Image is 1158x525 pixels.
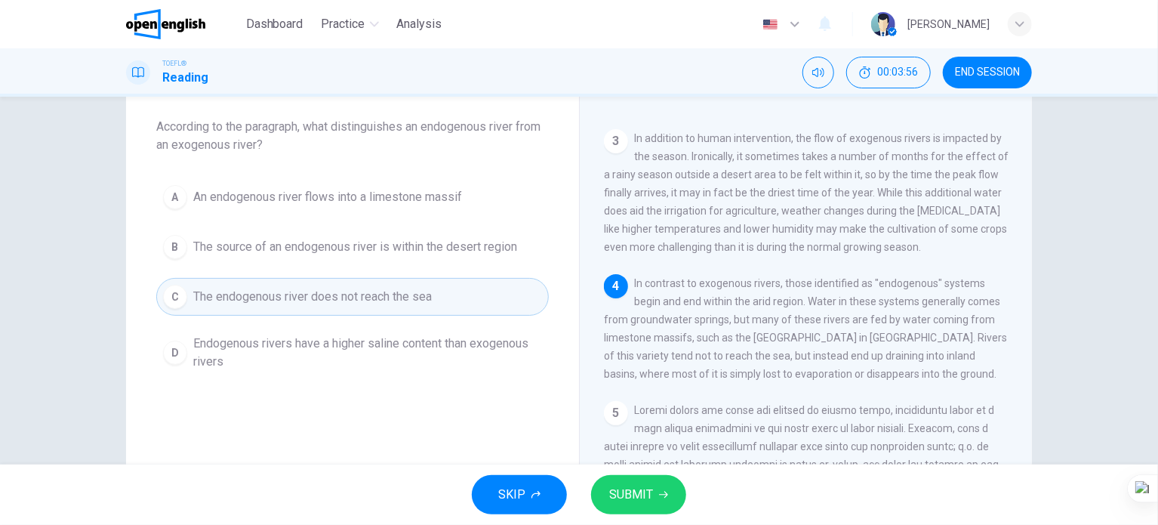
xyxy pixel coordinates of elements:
span: An endogenous river flows into a limestone massif [193,188,462,206]
span: In addition to human intervention, the flow of exogenous rivers is impacted by the season. Ironic... [604,132,1009,253]
span: SKIP [498,484,525,505]
button: Analysis [391,11,448,38]
button: Practice [316,11,385,38]
div: C [163,285,187,309]
button: END SESSION [943,57,1032,88]
button: Dashboard [240,11,310,38]
img: en [761,19,780,30]
span: Dashboard [246,15,303,33]
button: CThe endogenous river does not reach the sea [156,278,549,316]
img: Profile picture [871,12,895,36]
span: The source of an endogenous river is within the desert region [193,238,517,256]
img: OpenEnglish logo [126,9,205,39]
span: The endogenous river does not reach the sea [193,288,432,306]
div: [PERSON_NAME] [907,15,990,33]
span: Practice [322,15,365,33]
div: 4 [604,274,628,298]
span: In contrast to exogenous rivers, those identified as "endogenous" systems begin and end within th... [604,277,1007,380]
div: B [163,235,187,259]
button: 00:03:56 [846,57,931,88]
span: TOEFL® [162,58,186,69]
a: OpenEnglish logo [126,9,240,39]
span: END SESSION [955,66,1020,79]
span: Analysis [397,15,442,33]
button: BThe source of an endogenous river is within the desert region [156,228,549,266]
div: 5 [604,401,628,425]
span: SUBMIT [609,484,653,505]
div: A [163,185,187,209]
button: SKIP [472,475,567,514]
button: SUBMIT [591,475,686,514]
button: DEndogenous rivers have a higher saline content than exogenous rivers [156,328,549,378]
span: Endogenous rivers have a higher saline content than exogenous rivers [193,335,542,371]
div: 3 [604,129,628,153]
span: According to the paragraph, what distinguishes an endogenous river from an exogenous river? [156,118,549,154]
div: Mute [802,57,834,88]
h1: Reading [162,69,208,87]
button: AAn endogenous river flows into a limestone massif [156,178,549,216]
span: 00:03:56 [877,66,918,79]
div: Hide [846,57,931,88]
div: D [163,341,187,365]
